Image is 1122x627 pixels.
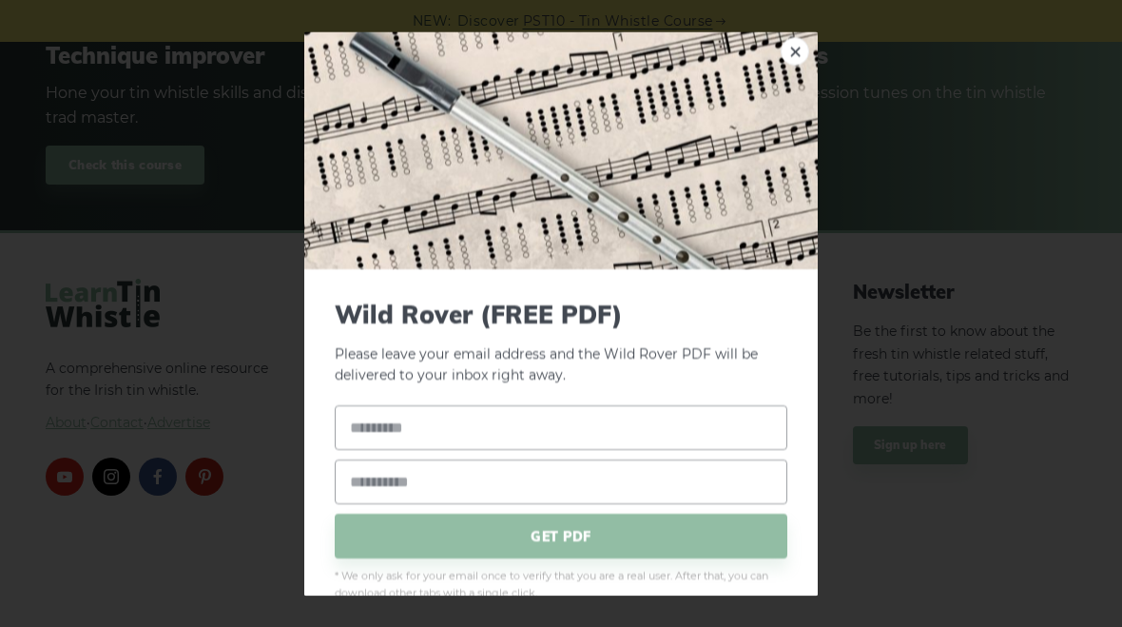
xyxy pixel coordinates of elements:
[781,37,809,66] a: ×
[304,31,818,269] img: Tin Whistle Tab Preview
[335,515,787,559] span: GET PDF
[335,569,787,603] span: * We only ask for your email once to verify that you are a real user. After that, you can downloa...
[335,300,787,329] span: Wild Rover (FREE PDF)
[335,300,787,387] p: Please leave your email address and the Wild Rover PDF will be delivered to your inbox right away.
